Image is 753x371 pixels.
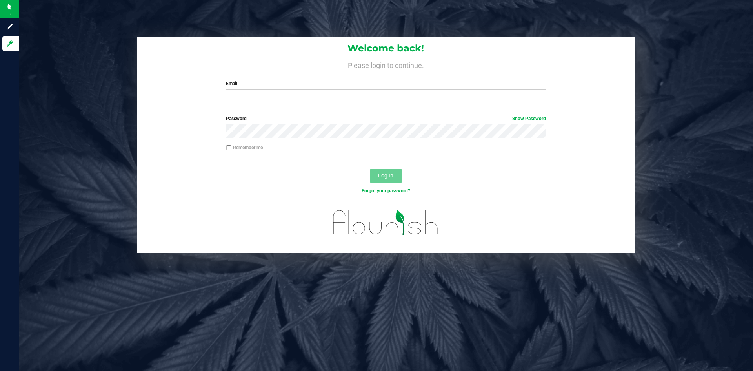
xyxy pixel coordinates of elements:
[226,116,247,121] span: Password
[6,23,14,31] inline-svg: Sign up
[137,43,635,53] h1: Welcome back!
[137,60,635,69] h4: Please login to continue.
[370,169,402,183] button: Log In
[226,80,546,87] label: Email
[226,144,263,151] label: Remember me
[6,40,14,48] inline-svg: Log in
[512,116,546,121] a: Show Password
[378,172,393,179] span: Log In
[324,203,448,243] img: flourish_logo.svg
[226,145,231,151] input: Remember me
[362,188,410,194] a: Forgot your password?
